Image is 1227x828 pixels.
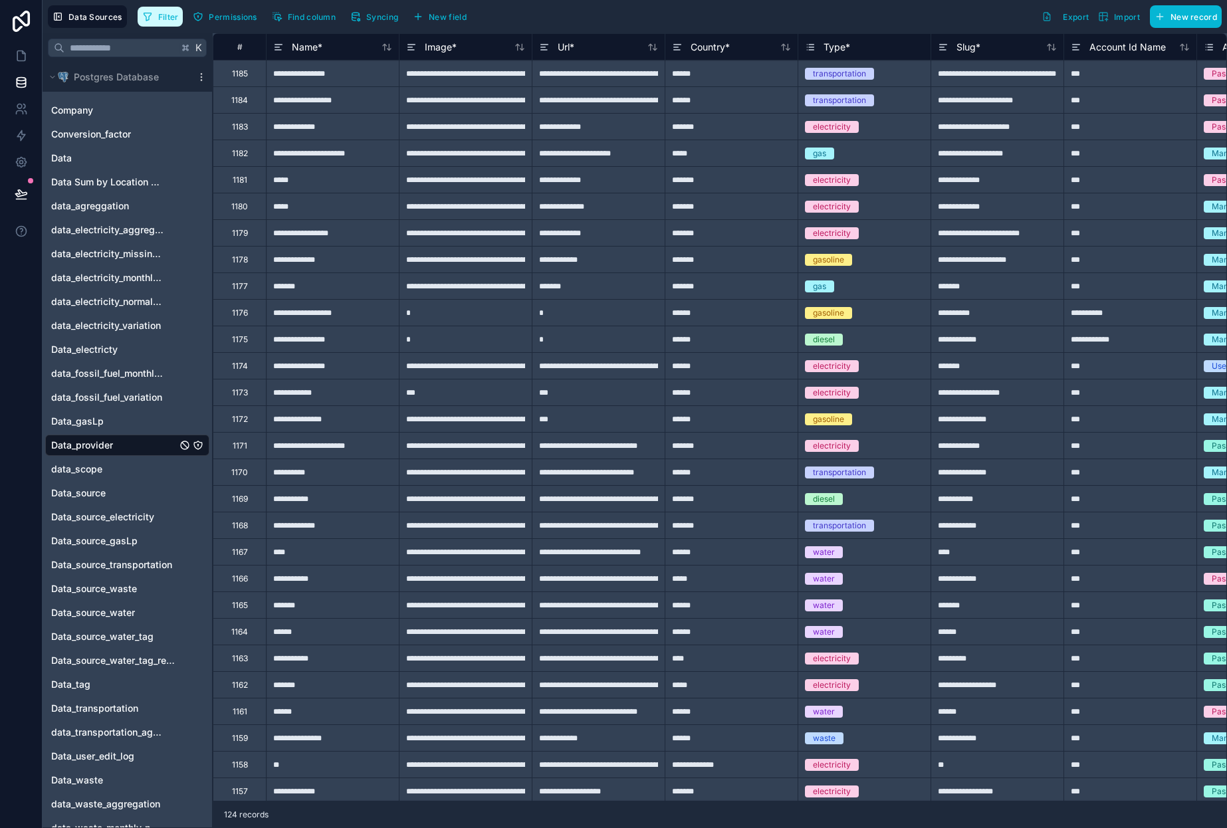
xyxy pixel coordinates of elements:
[194,43,203,52] span: K
[346,7,403,27] button: Syncing
[813,520,866,532] div: transportation
[232,760,248,770] div: 1158
[425,41,457,54] span: Image *
[813,732,836,744] div: waste
[232,547,248,558] div: 1167
[138,7,183,27] button: Filter
[429,12,467,22] span: New field
[232,281,248,292] div: 1177
[956,41,980,54] span: Slug *
[223,42,256,52] div: #
[813,706,835,718] div: water
[232,653,248,664] div: 1163
[292,41,322,54] span: Name *
[691,41,730,54] span: Country *
[48,5,127,28] button: Data Sources
[232,148,248,159] div: 1182
[813,360,851,372] div: electricity
[813,68,866,80] div: transportation
[813,174,851,186] div: electricity
[813,201,851,213] div: electricity
[233,441,247,451] div: 1171
[232,414,248,425] div: 1172
[813,599,835,611] div: water
[1093,5,1145,28] button: Import
[813,626,835,638] div: water
[813,546,835,558] div: water
[232,786,248,797] div: 1157
[232,361,248,371] div: 1174
[1114,12,1140,22] span: Import
[232,733,248,744] div: 1159
[267,7,340,27] button: Find column
[1150,5,1222,28] button: New record
[813,679,851,691] div: electricity
[346,7,408,27] a: Syncing
[158,12,179,22] span: Filter
[231,201,248,212] div: 1180
[1063,12,1089,22] span: Export
[232,494,248,504] div: 1169
[232,600,248,611] div: 1165
[231,95,248,106] div: 1184
[188,7,267,27] a: Permissions
[1089,41,1166,54] span: Account Id Name
[232,520,248,531] div: 1168
[209,12,257,22] span: Permissions
[813,280,826,292] div: gas
[813,307,844,319] div: gasoline
[813,759,851,771] div: electricity
[408,7,471,27] button: New field
[1037,5,1093,28] button: Export
[288,12,336,22] span: Find column
[366,12,398,22] span: Syncing
[232,122,248,132] div: 1183
[813,148,826,159] div: gas
[232,573,248,584] div: 1166
[813,413,844,425] div: gasoline
[68,12,122,22] span: Data Sources
[232,228,248,239] div: 1179
[813,653,851,665] div: electricity
[232,680,248,690] div: 1162
[232,308,248,318] div: 1176
[813,466,866,478] div: transportation
[231,467,248,478] div: 1170
[813,121,851,133] div: electricity
[813,493,835,505] div: diesel
[813,440,851,452] div: electricity
[813,254,844,266] div: gasoline
[813,94,866,106] div: transportation
[188,7,261,27] button: Permissions
[232,68,248,79] div: 1185
[231,627,248,637] div: 1164
[813,227,851,239] div: electricity
[233,175,247,185] div: 1181
[1171,12,1217,22] span: New record
[233,706,247,717] div: 1161
[232,334,248,345] div: 1175
[232,255,248,265] div: 1178
[232,387,248,398] div: 1173
[558,41,574,54] span: Url *
[813,387,851,399] div: electricity
[1145,5,1222,28] a: New record
[813,785,851,797] div: electricity
[824,41,850,54] span: Type *
[813,573,835,585] div: water
[813,334,835,346] div: diesel
[224,809,269,820] span: 124 records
